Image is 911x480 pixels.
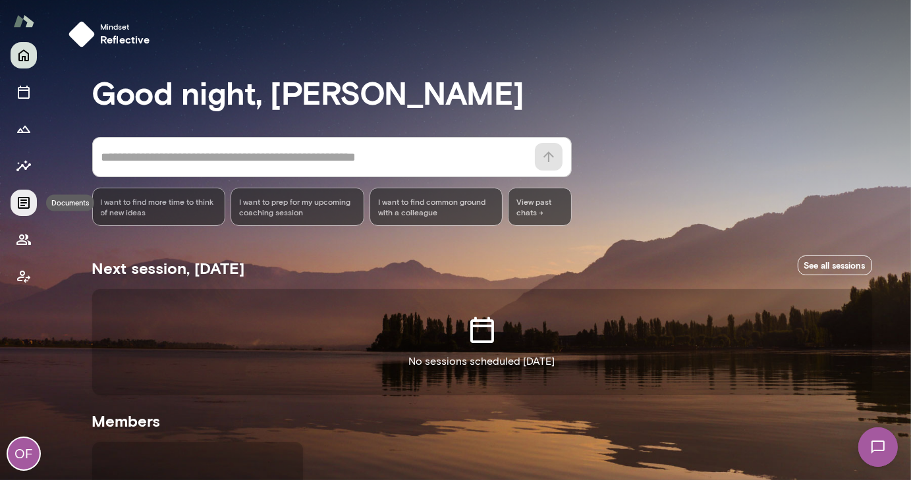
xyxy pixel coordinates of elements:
div: Documents [46,195,94,211]
button: Documents [11,190,37,216]
h5: Next session, [DATE] [92,257,245,279]
button: Client app [11,263,37,290]
span: I want to prep for my upcoming coaching session [239,196,356,217]
button: Insights [11,153,37,179]
img: Mento [13,9,34,34]
h3: Good night, [PERSON_NAME] [92,74,872,111]
p: No sessions scheduled [DATE] [409,354,555,369]
button: Members [11,227,37,253]
span: View past chats -> [508,188,571,226]
button: Growth Plan [11,116,37,142]
button: Mindsetreflective [63,16,161,53]
h5: Members [92,410,872,431]
span: I want to find common ground with a colleague [378,196,495,217]
span: Mindset [100,21,150,32]
button: Home [11,42,37,68]
div: I want to find common ground with a colleague [370,188,503,226]
button: Sessions [11,79,37,105]
div: I want to find more time to think of new ideas [92,188,226,226]
span: I want to find more time to think of new ideas [101,196,217,217]
img: mindset [69,21,95,47]
div: I want to prep for my upcoming coaching session [231,188,364,226]
a: See all sessions [798,255,872,276]
div: OF [8,438,40,469]
h6: reflective [100,32,150,47]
